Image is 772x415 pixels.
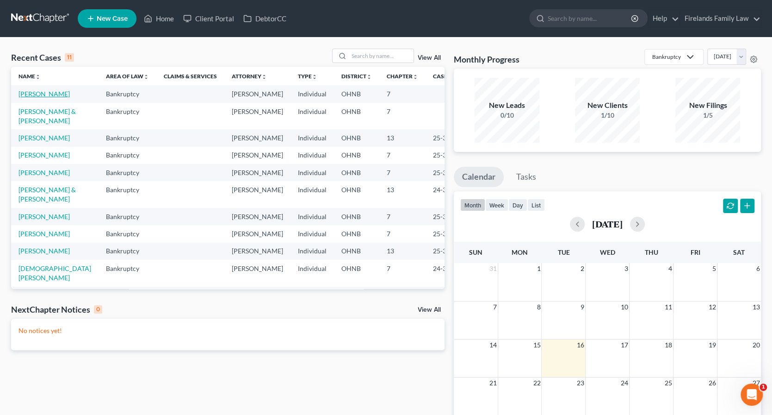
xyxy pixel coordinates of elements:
[290,147,334,164] td: Individual
[379,147,426,164] td: 7
[508,167,544,187] a: Tasks
[224,243,290,260] td: [PERSON_NAME]
[290,85,334,102] td: Individual
[575,100,640,111] div: New Clients
[532,340,541,351] span: 15
[548,10,632,27] input: Search by name...
[334,147,379,164] td: OHNB
[708,340,717,351] span: 19
[648,10,679,27] a: Help
[652,53,681,61] div: Bankruptcy
[19,107,76,125] a: [PERSON_NAME] & [PERSON_NAME]
[426,243,470,260] td: 25-30465
[426,147,470,164] td: 25-31885
[760,384,767,391] span: 1
[143,74,149,80] i: unfold_more
[413,74,418,80] i: unfold_more
[492,302,498,313] span: 7
[19,247,70,255] a: [PERSON_NAME]
[512,248,528,256] span: Mon
[65,53,74,62] div: 11
[460,199,485,211] button: month
[426,181,470,207] td: 24-31396
[708,302,717,313] span: 12
[708,377,717,389] span: 26
[99,129,156,146] td: Bankruptcy
[35,74,41,80] i: unfold_more
[99,208,156,225] td: Bankruptcy
[475,100,539,111] div: New Leads
[379,260,426,286] td: 7
[469,248,482,256] span: Sun
[379,225,426,242] td: 7
[624,263,629,274] span: 3
[485,199,508,211] button: week
[600,248,615,256] span: Wed
[620,302,629,313] span: 10
[379,287,426,304] td: 7
[99,243,156,260] td: Bankruptcy
[341,73,372,80] a: Districtunfold_more
[290,260,334,286] td: Individual
[139,10,179,27] a: Home
[532,377,541,389] span: 22
[224,225,290,242] td: [PERSON_NAME]
[334,85,379,102] td: OHNB
[156,67,224,85] th: Claims & Services
[536,302,541,313] span: 8
[106,73,149,80] a: Area of Lawunfold_more
[224,260,290,286] td: [PERSON_NAME]
[433,73,463,80] a: Case Nounfold_more
[99,260,156,286] td: Bankruptcy
[19,326,437,335] p: No notices yet!
[224,181,290,207] td: [PERSON_NAME]
[752,302,761,313] span: 13
[19,73,41,80] a: Nameunfold_more
[592,219,623,229] h2: [DATE]
[580,302,585,313] span: 9
[527,199,545,211] button: list
[664,302,673,313] span: 11
[741,384,763,406] iframe: Intercom live chat
[224,147,290,164] td: [PERSON_NAME]
[239,10,291,27] a: DebtorCC
[334,103,379,129] td: OHNB
[290,164,334,181] td: Individual
[488,340,498,351] span: 14
[488,263,498,274] span: 31
[379,181,426,207] td: 13
[312,74,317,80] i: unfold_more
[755,263,761,274] span: 6
[334,181,379,207] td: OHNB
[19,151,70,159] a: [PERSON_NAME]
[99,85,156,102] td: Bankruptcy
[620,377,629,389] span: 24
[379,164,426,181] td: 7
[290,181,334,207] td: Individual
[454,167,504,187] a: Calendar
[752,340,761,351] span: 20
[290,103,334,129] td: Individual
[334,164,379,181] td: OHNB
[675,100,740,111] div: New Filings
[179,10,239,27] a: Client Portal
[334,287,379,304] td: OHNB
[19,213,70,220] a: [PERSON_NAME]
[664,377,673,389] span: 25
[426,164,470,181] td: 25-31004
[11,52,74,63] div: Recent Cases
[379,103,426,129] td: 7
[379,243,426,260] td: 13
[99,103,156,129] td: Bankruptcy
[19,169,70,176] a: [PERSON_NAME]
[99,225,156,242] td: Bankruptcy
[580,263,585,274] span: 2
[94,305,102,314] div: 0
[454,54,519,65] h3: Monthly Progress
[387,73,418,80] a: Chapterunfold_more
[99,181,156,207] td: Bankruptcy
[334,243,379,260] td: OHNB
[334,208,379,225] td: OHNB
[379,208,426,225] td: 7
[557,248,569,256] span: Tue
